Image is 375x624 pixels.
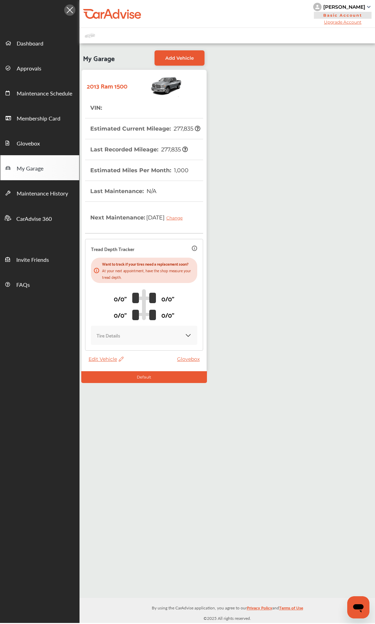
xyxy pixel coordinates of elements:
[90,98,103,118] th: VIN :
[64,5,75,16] img: Icon.5fd9dcc7.svg
[0,155,79,180] a: My Garage
[173,125,200,132] span: 277,835
[114,309,127,320] p: 0/0"
[87,80,127,91] strong: 2013 Ram 1500
[166,215,186,221] div: Change
[279,604,303,615] a: Terms of Use
[161,309,174,320] p: 0/0"
[367,6,370,8] img: sCxJUJ+qAmfqhQGDUl18vwLg4ZYJ6CxN7XmbOMBAAAAAElFTkSuQmCC
[16,281,30,290] span: FAQs
[127,73,182,98] img: Vehicle
[97,331,120,339] p: Tire Details
[0,105,79,130] a: Membership Card
[17,64,41,73] span: Approvals
[145,209,188,226] span: [DATE]
[165,55,194,61] span: Add Vehicle
[0,80,79,105] a: Maintenance Schedule
[102,260,194,267] p: Want to track if your tires need a replacement soon?
[80,604,375,611] p: By using the CarAdvise application, you agree to our and
[114,293,127,304] p: 0/0"
[145,188,156,194] span: N/A
[90,118,200,139] th: Estimated Current Mileage :
[17,139,40,148] span: Glovebox
[90,202,188,233] th: Next Maintenance :
[160,146,188,153] span: 277,835
[17,89,72,98] span: Maintenance Schedule
[185,332,192,339] img: KOKaJQAAAABJRU5ErkJggg==
[0,30,79,55] a: Dashboard
[347,596,369,618] iframe: Button to launch messaging window
[102,267,194,280] p: At your next appointment, have the shop measure your tread depth.
[89,356,124,362] span: Edit Vehicle
[17,114,60,123] span: Membership Card
[323,4,365,10] div: [PERSON_NAME]
[81,371,207,383] div: Default
[80,598,375,623] div: © 2025 All rights reserved.
[161,293,174,304] p: 0/0"
[91,245,134,253] p: Tread Depth Tracker
[313,3,322,11] img: knH8PDtVvWoAbQRylUukY18CTiRevjo20fAtgn5MLBQj4uumYvk2MzTtcAIzfGAtb1XOLVMAvhLuqoNAbL4reqehy0jehNKdM...
[90,181,156,201] th: Last Maintenance :
[16,215,52,224] span: CarAdvise 360
[90,139,188,160] th: Last Recorded Mileage :
[247,604,272,615] a: Privacy Policy
[0,55,79,80] a: Approvals
[314,12,372,19] span: Basic Account
[155,50,205,66] a: Add Vehicle
[90,160,189,181] th: Estimated Miles Per Month :
[132,289,156,320] img: tire_track_logo.b900bcbc.svg
[16,256,49,265] span: Invite Friends
[17,164,43,173] span: My Garage
[85,31,95,40] img: placeholder_car.fcab19be.svg
[177,356,203,362] a: Glovebox
[313,19,372,25] span: Upgrade Account
[173,167,189,174] span: 1,000
[0,130,79,155] a: Glovebox
[17,189,68,198] span: Maintenance History
[83,50,115,66] span: My Garage
[17,39,43,48] span: Dashboard
[0,180,79,205] a: Maintenance History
